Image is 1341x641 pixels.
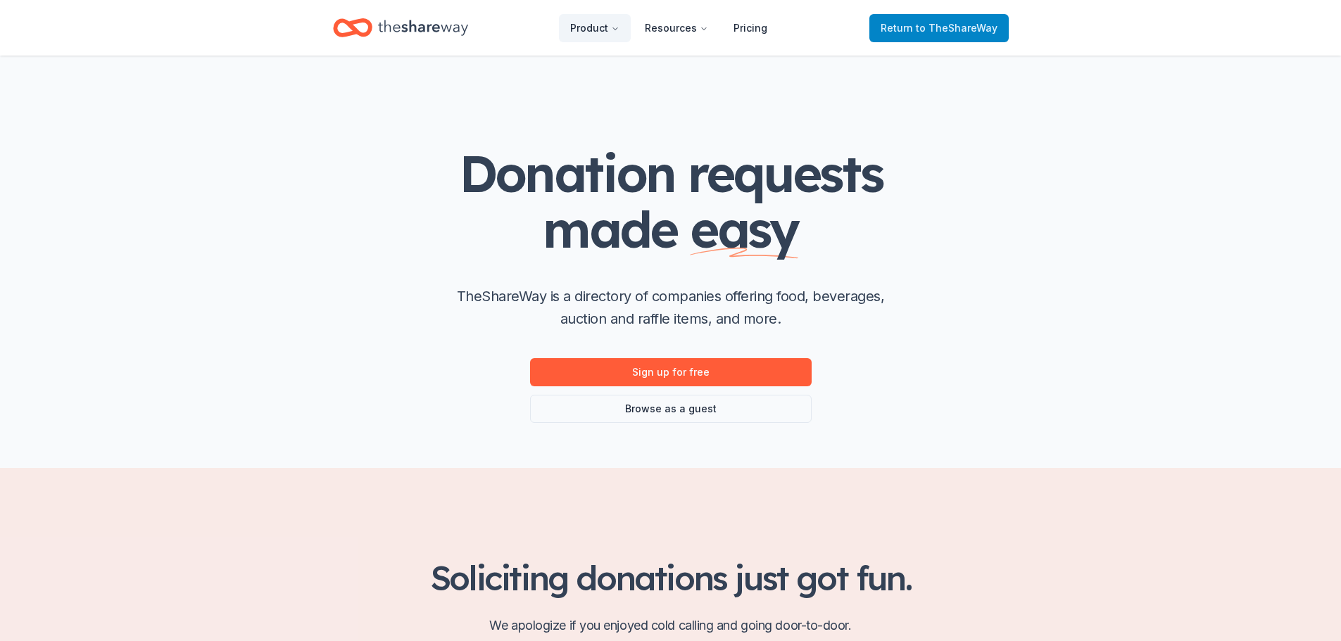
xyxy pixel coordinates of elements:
[559,11,779,44] nav: Main
[389,146,952,257] h1: Donation requests made
[530,395,812,423] a: Browse as a guest
[559,14,631,42] button: Product
[881,20,997,37] span: Return
[634,14,719,42] button: Resources
[916,22,997,34] span: to TheShareWay
[530,358,812,386] a: Sign up for free
[722,14,779,42] a: Pricing
[333,558,1009,597] h2: Soliciting donations just got fun.
[869,14,1009,42] a: Returnto TheShareWay
[333,11,468,44] a: Home
[333,614,1009,637] p: We apologize if you enjoyed cold calling and going door-to-door.
[690,197,798,260] span: easy
[446,285,896,330] p: TheShareWay is a directory of companies offering food, beverages, auction and raffle items, and m...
